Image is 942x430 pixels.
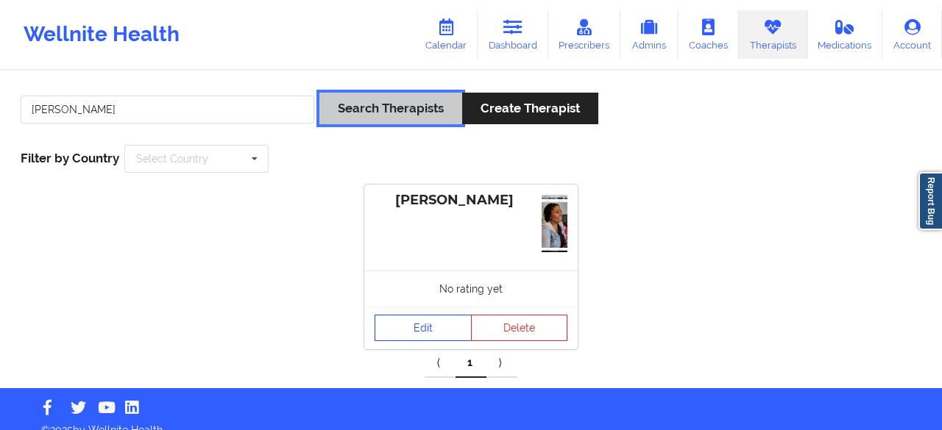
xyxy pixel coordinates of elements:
[486,348,517,378] a: Next item
[620,10,678,59] a: Admins
[739,10,807,59] a: Therapists
[414,10,478,59] a: Calendar
[364,270,578,307] div: No rating yet
[136,154,208,164] div: Select Country
[548,10,621,59] a: Prescribers
[807,10,883,59] a: Medications
[21,96,314,123] input: Search Keywords
[456,348,486,378] a: 1
[918,172,942,230] a: Report Bug
[319,93,462,124] button: Search Therapists
[21,151,119,165] span: Filter by Country
[882,10,942,59] a: Account
[462,93,598,124] button: Create Therapist
[425,348,456,378] a: Previous item
[678,10,739,59] a: Coaches
[471,315,568,341] button: Delete
[375,315,472,341] a: Edit
[542,195,567,252] img: 0722ac26-c3a4-4008-984a-f017e8653af3Screenshot_20220520-081715.jpeg
[375,192,567,209] div: [PERSON_NAME]
[478,10,548,59] a: Dashboard
[425,348,517,378] div: Pagination Navigation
